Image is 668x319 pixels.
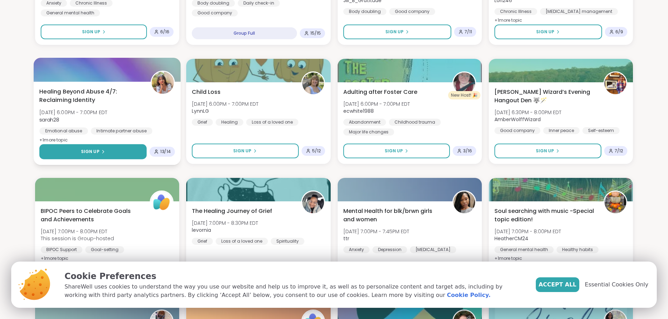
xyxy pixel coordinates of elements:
[494,109,561,116] span: [DATE] 6:30PM - 8:00PM EDT
[160,29,169,35] span: 6 / 16
[494,235,528,242] b: HeatherCM24
[302,72,324,94] img: LynnLG
[536,29,554,35] span: Sign Up
[448,91,480,99] div: New Host! 🎉
[343,108,374,115] b: ecwhite1988
[494,228,561,235] span: [DATE] 7:00PM - 8:00PM EDT
[494,207,596,224] span: Soul searching with music -Special topic edition!
[343,207,445,224] span: Mental Health for blk/brwn girls and women
[343,144,450,158] button: Sign Up
[41,25,147,39] button: Sign Up
[192,227,211,234] b: levornia
[91,127,152,134] div: Intimate partner abuse
[556,246,599,253] div: Healthy habits
[343,88,417,96] span: Adulting after Foster Care
[494,246,554,253] div: General mental health
[389,119,441,126] div: Childhood trauma
[39,116,59,123] b: sarah28
[192,88,221,96] span: Child Loss
[585,280,648,289] span: Essential Cookies Only
[465,29,472,35] span: 7 / 11
[343,228,409,235] span: [DATE] 7:00PM - 7:45PM EDT
[82,29,100,35] span: Sign Up
[192,9,238,16] div: Good company
[160,149,171,154] span: 13 / 14
[39,88,143,105] span: Healing Beyond Abuse 4/7: Reclaiming Identity
[536,148,554,154] span: Sign Up
[385,148,403,154] span: Sign Up
[39,144,147,159] button: Sign Up
[310,30,321,36] span: 15 / 15
[192,238,213,245] div: Grief
[343,119,386,126] div: Abandonment
[343,235,349,242] b: ttr
[85,246,124,253] div: Goal-setting
[312,148,321,154] span: 5 / 12
[447,291,491,299] a: Cookie Policy.
[65,283,525,299] p: ShareWell uses cookies to understand the way you use our website and help us to improve it, as we...
[216,238,268,245] div: Loss of a loved one
[192,220,258,227] span: [DATE] 7:00PM - 8:30PM EDT
[494,127,540,134] div: Good company
[540,8,618,15] div: [MEDICAL_DATA] management
[302,192,324,213] img: levornia
[192,119,213,126] div: Grief
[343,100,410,108] span: [DATE] 6:00PM - 7:00PM EDT
[543,127,580,134] div: Inner peace
[389,8,435,15] div: Good company
[494,116,541,123] b: AmberWolffWizard
[494,144,601,158] button: Sign Up
[494,25,602,39] button: Sign Up
[343,129,394,136] div: Major life changes
[192,144,298,158] button: Sign Up
[41,207,142,224] span: BIPOC Peers to Celebrate Goals and Achievements
[39,109,107,116] span: [DATE] 6:00PM - 7:00PM EDT
[410,246,456,253] div: [MEDICAL_DATA]
[192,100,258,108] span: [DATE] 6:00PM - 7:00PM EDT
[582,127,620,134] div: Self-esteem
[343,246,370,253] div: Anxiety
[192,27,297,39] div: Group Full
[453,192,475,213] img: ttr
[65,270,525,283] p: Cookie Preferences
[453,72,475,94] img: ecwhite1988
[41,9,100,16] div: General mental health
[152,72,174,94] img: sarah28
[216,119,243,126] div: Healing
[233,148,251,154] span: Sign Up
[539,280,576,289] span: Accept All
[41,246,82,253] div: BIPOC Support
[605,192,626,213] img: HeatherCM24
[41,235,114,242] span: This session is Group-hosted
[151,192,173,213] img: ShareWell
[81,148,100,155] span: Sign Up
[39,127,88,134] div: Emotional abuse
[41,228,114,235] span: [DATE] 7:00PM - 8:00PM EDT
[192,108,209,115] b: LynnLG
[246,119,298,126] div: Loss of a loved one
[385,29,404,35] span: Sign Up
[615,29,623,35] span: 6 / 9
[536,277,579,292] button: Accept All
[605,72,626,94] img: AmberWolffWizard
[372,246,407,253] div: Depression
[615,148,623,154] span: 7 / 12
[192,207,272,215] span: The Healing Journey of Grief
[463,148,472,154] span: 3 / 16
[343,25,451,39] button: Sign Up
[271,238,304,245] div: Spirituality
[343,8,386,15] div: Body doubling
[494,8,537,15] div: Chronic Illness
[494,88,596,105] span: [PERSON_NAME] Wizard’s Evening Hangout Den 🐺🪄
